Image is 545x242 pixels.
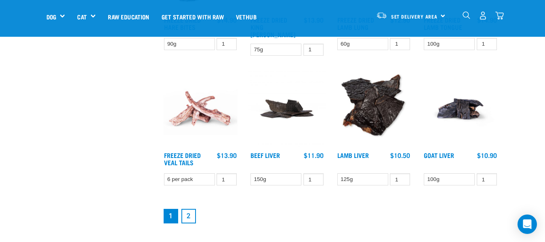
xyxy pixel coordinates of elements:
a: Cat [77,12,86,21]
img: van-moving.png [376,12,387,19]
a: Vethub [230,0,263,33]
img: FD Veal Tail White Background [162,70,239,147]
div: $10.90 [477,152,497,159]
input: 1 [390,38,410,51]
div: $10.50 [390,152,410,159]
a: Freeze Dried Veal Tails [164,153,201,164]
input: 1 [217,38,237,51]
a: Goto page 2 [181,209,196,223]
img: home-icon@2x.png [495,11,504,20]
input: 1 [217,173,237,186]
a: Get started with Raw [156,0,230,33]
a: Goat Liver [424,153,454,157]
input: 1 [303,44,324,56]
input: 1 [390,173,410,186]
img: user.png [479,11,487,20]
a: Lamb Liver [337,153,369,157]
nav: pagination [162,207,499,225]
div: Open Intercom Messenger [518,215,537,234]
input: 1 [303,173,324,186]
a: Dog [46,12,56,21]
a: Page 1 [164,209,178,223]
img: Beef Liver [248,70,326,147]
div: $13.90 [217,152,237,159]
img: Beef Liver and Lamb Liver Treats [335,70,412,147]
input: 1 [477,38,497,51]
img: Goat Liver [422,70,499,147]
img: home-icon-1@2x.png [463,11,470,19]
input: 1 [477,173,497,186]
div: $11.90 [304,152,324,159]
a: Raw Education [102,0,155,33]
span: Set Delivery Area [391,15,438,18]
a: Beef Liver [250,153,280,157]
